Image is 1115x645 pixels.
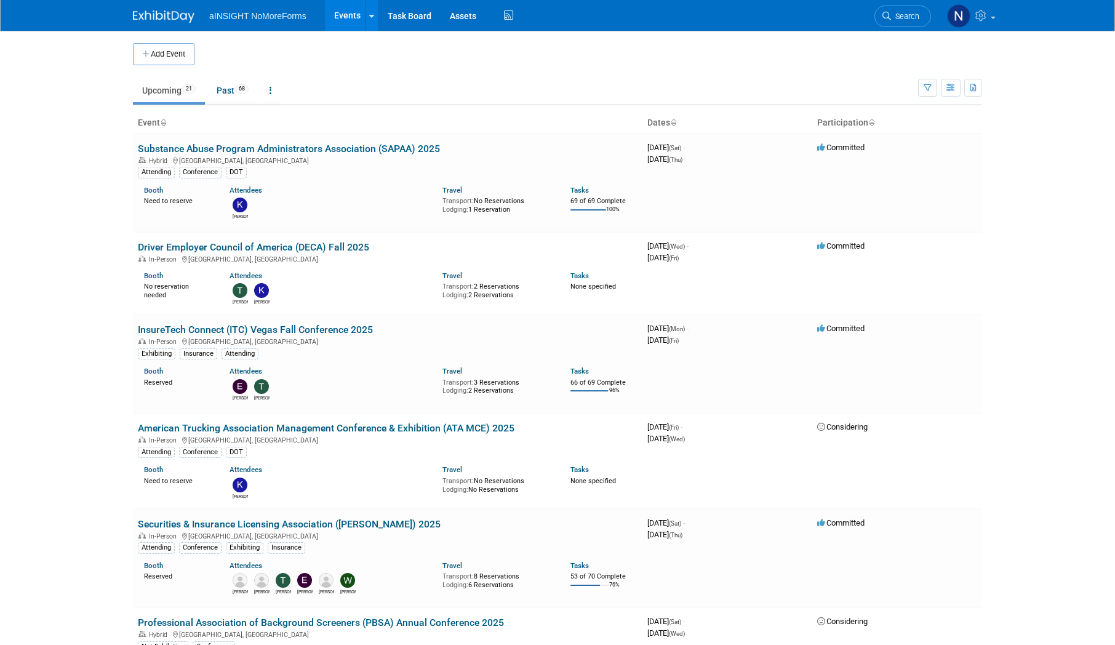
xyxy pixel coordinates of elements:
div: Insurance [180,348,217,359]
a: Tasks [570,186,589,194]
a: Professional Association of Background Screeners (PBSA) Annual Conference 2025 [138,617,504,628]
span: Hybrid [149,631,171,639]
a: Booth [144,186,163,194]
th: Dates [642,113,812,134]
div: Reserved [144,570,211,581]
img: Kate Silvas [233,478,247,492]
a: Booth [144,271,163,280]
span: Transport: [442,379,474,387]
span: Transport: [442,282,474,290]
img: Eric Guimond [297,573,312,588]
a: Travel [442,271,462,280]
div: Kate Silvas [233,212,248,220]
span: [DATE] [647,434,685,443]
img: Kate Silvas [233,198,247,212]
div: Attending [138,542,175,553]
span: (Fri) [669,255,679,262]
span: Considering [817,617,868,626]
img: Teresa Papanicolaou [254,379,269,394]
div: Conference [179,542,222,553]
div: Teresa Papanicolaou [233,298,248,305]
a: Attendees [230,271,262,280]
div: Conference [179,447,222,458]
span: In-Person [149,436,180,444]
div: 66 of 69 Complete [570,379,637,387]
img: Hybrid Event [138,631,146,637]
div: Need to reserve [144,475,211,486]
a: Booth [144,561,163,570]
span: (Thu) [669,156,682,163]
img: Eric Guimond [233,379,247,394]
span: - [687,241,689,250]
img: Teresa Papanicolaou [276,573,290,588]
span: Lodging: [442,291,468,299]
span: None specified [570,282,616,290]
img: Teresa Papanicolaou [233,283,247,298]
img: Hybrid Event [138,157,146,163]
span: Transport: [442,197,474,205]
div: 8 Reservations 6 Reservations [442,570,552,589]
img: Nichole Brown [947,4,970,28]
img: Johnny Bitar [319,573,334,588]
a: Attendees [230,561,262,570]
span: - [687,324,689,333]
div: Kate Silvas [233,492,248,500]
div: [GEOGRAPHIC_DATA], [GEOGRAPHIC_DATA] [138,336,637,346]
span: (Wed) [669,630,685,637]
span: Committed [817,241,865,250]
span: [DATE] [647,324,689,333]
div: 69 of 69 Complete [570,197,637,206]
div: Exhibiting [138,348,175,359]
span: [DATE] [647,143,685,152]
span: Considering [817,422,868,431]
span: (Mon) [669,326,685,332]
span: 68 [235,84,249,94]
div: DOT [226,167,247,178]
div: [GEOGRAPHIC_DATA], [GEOGRAPHIC_DATA] [138,629,637,639]
span: Lodging: [442,206,468,214]
div: Johnny Bitar [319,588,334,595]
div: DOT [226,447,247,458]
span: Lodging: [442,387,468,395]
a: American Trucking Association Management Conference & Exhibition (ATA MCE) 2025 [138,422,514,434]
a: Sort by Event Name [160,118,166,127]
span: [DATE] [647,241,689,250]
div: Insurance [268,542,305,553]
a: Driver Employer Council of America (DECA) Fall 2025 [138,241,369,253]
img: In-Person Event [138,255,146,262]
a: Sort by Participation Type [868,118,874,127]
span: [DATE] [647,335,679,345]
a: InsureTech Connect (ITC) Vegas Fall Conference 2025 [138,324,373,335]
img: Kate Silvas [254,283,269,298]
a: Attendees [230,186,262,194]
span: [DATE] [647,530,682,539]
span: (Fri) [669,337,679,344]
div: Amanda Bellavance [233,588,248,595]
span: aINSIGHT NoMoreForms [209,11,306,21]
div: Conference [179,167,222,178]
span: [DATE] [647,253,679,262]
a: Tasks [570,271,589,280]
span: Committed [817,143,865,152]
td: 100% [606,206,620,223]
div: Attending [138,167,175,178]
span: Lodging: [442,486,468,494]
span: [DATE] [647,617,685,626]
div: [GEOGRAPHIC_DATA], [GEOGRAPHIC_DATA] [138,435,637,444]
span: (Wed) [669,436,685,443]
a: Booth [144,465,163,474]
td: 96% [609,387,620,404]
div: 53 of 70 Complete [570,572,637,581]
a: Tasks [570,367,589,375]
span: Hybrid [149,157,171,165]
div: Teresa Papanicolaou [276,588,291,595]
div: No Reservations 1 Reservation [442,194,552,214]
th: Participation [812,113,982,134]
span: [DATE] [647,422,682,431]
div: No Reservations No Reservations [442,475,552,494]
div: Reserved [144,376,211,387]
td: 76% [609,582,620,598]
a: Travel [442,561,462,570]
span: (Thu) [669,532,682,539]
div: [GEOGRAPHIC_DATA], [GEOGRAPHIC_DATA] [138,155,637,165]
